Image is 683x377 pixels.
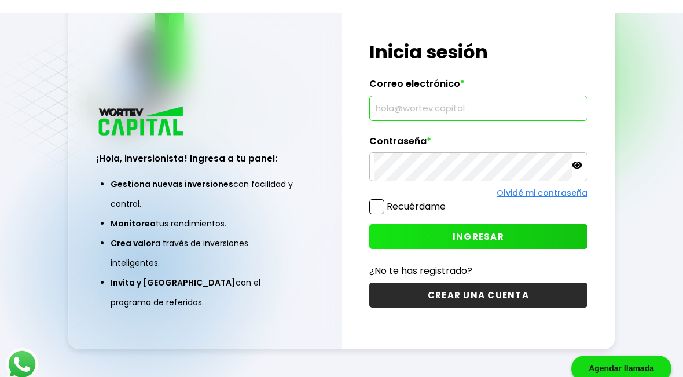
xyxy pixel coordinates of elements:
[369,25,587,53] h1: Inicia sesión
[369,65,587,82] label: Correo electrónico
[111,263,236,275] span: Invita y [GEOGRAPHIC_DATA]
[111,204,156,216] span: Monitorea
[96,138,314,152] h3: ¡Hola, inversionista! Ingresa a tu panel:
[369,122,587,140] label: Contraseña
[387,186,446,200] label: Recuérdame
[369,211,587,236] button: INGRESAR
[369,269,587,294] button: CREAR UNA CUENTA
[111,220,300,259] li: a través de inversiones inteligentes.
[374,83,582,107] input: hola@wortev.capital
[6,335,38,367] img: logos_whatsapp-icon.242b2217.svg
[571,342,671,368] div: Agendar llamada
[96,91,188,126] img: logo_wortev_capital
[111,161,300,200] li: con facilidad y control.
[453,217,504,229] span: INGRESAR
[111,165,233,177] span: Gestiona nuevas inversiones
[369,250,587,294] a: ¿No te has registrado?CREAR UNA CUENTA
[111,224,155,236] span: Crea valor
[111,259,300,299] li: con el programa de referidos.
[111,200,300,220] li: tus rendimientos.
[369,250,587,265] p: ¿No te has registrado?
[497,174,587,185] a: Olvidé mi contraseña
